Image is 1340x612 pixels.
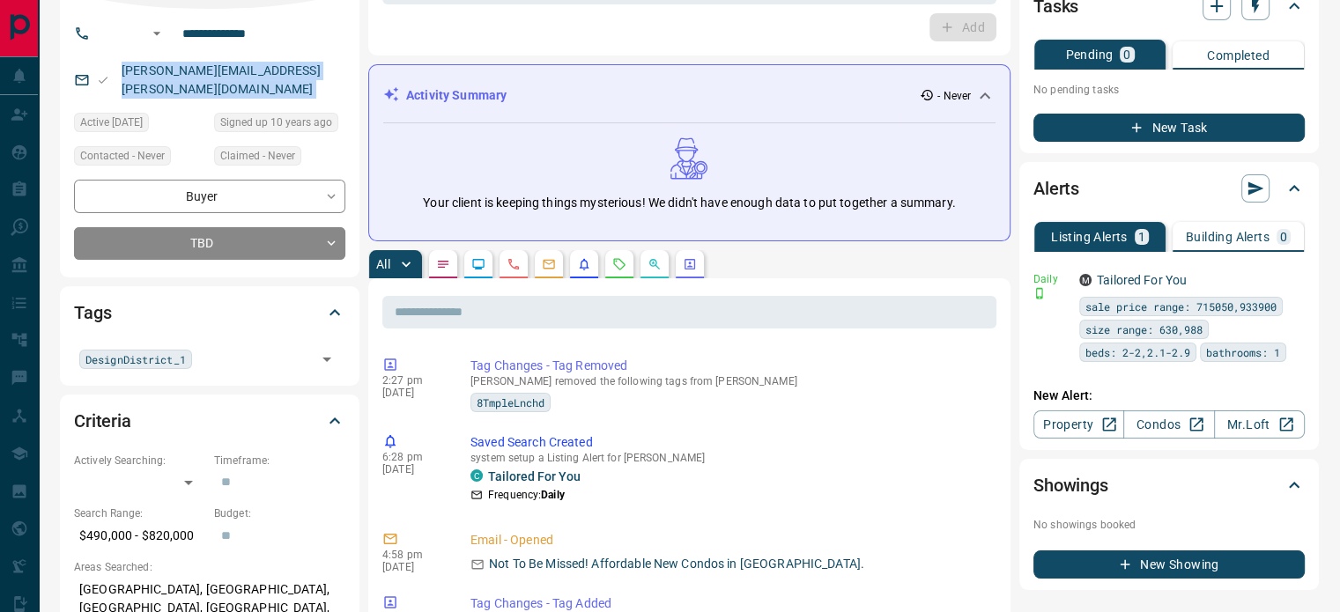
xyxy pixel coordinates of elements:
[1051,231,1128,243] p: Listing Alerts
[470,375,989,387] p: [PERSON_NAME] removed the following tags from [PERSON_NAME]
[1033,517,1305,533] p: No showings booked
[1079,274,1092,286] div: mrloft.ca
[1123,48,1130,61] p: 0
[1138,231,1145,243] p: 1
[1033,114,1305,142] button: New Task
[220,114,332,131] span: Signed up 10 years ago
[612,257,626,271] svg: Requests
[1280,231,1287,243] p: 0
[541,489,565,501] strong: Daily
[214,113,345,137] div: Thu Sep 18 2014
[488,469,581,483] a: Tailored For You
[74,291,345,334] div: Tags
[214,453,345,468] p: Timeframe:
[1206,343,1280,361] span: bathrooms: 1
[74,180,345,212] div: Buyer
[376,258,390,270] p: All
[470,357,989,375] p: Tag Changes - Tag Removed
[382,463,444,476] p: [DATE]
[470,469,483,482] div: condos.ca
[1065,48,1113,61] p: Pending
[1033,387,1305,405] p: New Alert:
[648,257,662,271] svg: Opportunities
[1033,271,1069,287] p: Daily
[477,394,544,411] span: 8TmpleLnchd
[1033,550,1305,579] button: New Showing
[122,63,321,96] a: [PERSON_NAME][EMAIL_ADDRESS][PERSON_NAME][DOMAIN_NAME]
[74,453,205,468] p: Actively Searching:
[489,555,864,573] p: Not To Be Missed! Affordable New Condos in [GEOGRAPHIC_DATA].
[470,531,989,549] p: Email - Opened
[470,452,989,464] p: system setup a Listing Alert for [PERSON_NAME]
[1186,231,1270,243] p: Building Alerts
[1033,410,1124,439] a: Property
[80,147,165,165] span: Contacted - Never
[382,549,444,561] p: 4:58 pm
[423,194,955,212] p: Your client is keeping things mysterious! We didn't have enough data to put together a summary.
[74,407,131,435] h2: Criteria
[74,400,345,442] div: Criteria
[1033,471,1108,499] h2: Showings
[74,299,111,327] h2: Tags
[542,257,556,271] svg: Emails
[1123,410,1214,439] a: Condos
[470,433,989,452] p: Saved Search Created
[471,257,485,271] svg: Lead Browsing Activity
[85,350,186,368] span: DesignDistrict_1
[74,559,345,575] p: Areas Searched:
[220,147,295,165] span: Claimed - Never
[1033,167,1305,210] div: Alerts
[1085,298,1277,315] span: sale price range: 715050,933900
[383,79,996,112] div: Activity Summary- Never
[74,521,205,550] p: $490,000 - $820,000
[97,74,109,86] svg: Email Valid
[74,505,205,521] p: Search Range:
[406,86,507,105] p: Activity Summary
[74,113,205,137] div: Mon Aug 23 2021
[315,347,339,372] button: Open
[436,257,450,271] svg: Notes
[1033,287,1046,299] svg: Push Notification Only
[382,387,444,399] p: [DATE]
[1214,410,1305,439] a: Mr.Loft
[382,451,444,463] p: 6:28 pm
[214,505,345,521] p: Budget:
[1085,343,1190,361] span: beds: 2-2,2.1-2.9
[683,257,697,271] svg: Agent Actions
[382,374,444,387] p: 2:27 pm
[146,23,167,44] button: Open
[1207,49,1270,62] p: Completed
[80,114,143,131] span: Active [DATE]
[1033,464,1305,506] div: Showings
[1085,321,1203,338] span: size range: 630,988
[577,257,591,271] svg: Listing Alerts
[937,88,971,104] p: - Never
[488,487,565,503] p: Frequency:
[74,227,345,260] div: TBD
[1097,273,1187,287] a: Tailored For You
[382,561,444,573] p: [DATE]
[507,257,521,271] svg: Calls
[1033,77,1305,103] p: No pending tasks
[1033,174,1079,203] h2: Alerts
